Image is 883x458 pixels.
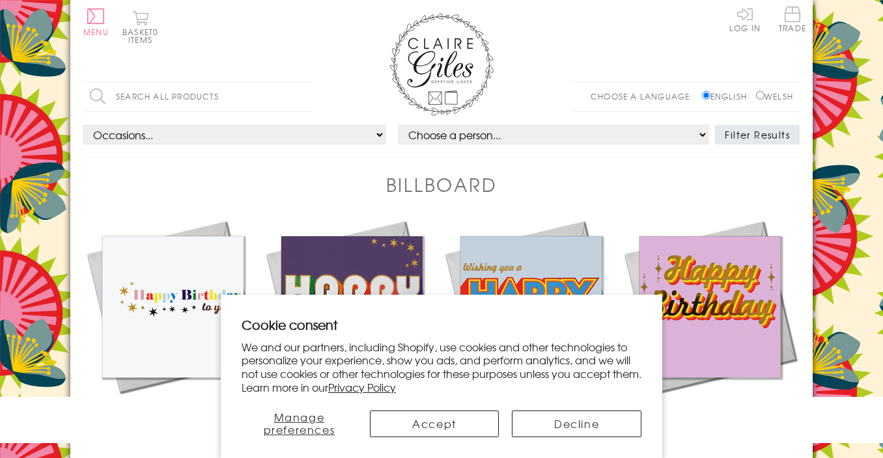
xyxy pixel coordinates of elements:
[264,409,335,437] span: Manage preferences
[83,217,262,396] img: Birthday Card, Happy Birthday to You, Rainbow colours, with gold foil
[512,411,641,437] button: Decline
[83,26,109,38] span: Menu
[715,125,800,144] button: Filter Results
[242,411,357,437] button: Manage preferences
[386,171,498,198] h1: Billboard
[756,90,793,102] label: Welsh
[621,217,800,443] a: Birthday Card, Happy Birthday, Pink background and stars, with gold foil £3.50 Add to Basket
[242,316,641,334] h2: Cookie consent
[389,13,494,116] img: Claire Giles Greetings Cards
[729,7,761,32] a: Log In
[262,217,441,396] img: Birthday Card, Happy Birthday, Rainbow colours, with gold foil
[328,379,396,395] a: Privacy Policy
[128,26,158,46] span: 0 items
[298,82,311,111] input: Search
[591,90,699,102] p: Choose a language:
[756,91,764,100] input: Welsh
[83,8,109,36] button: Menu
[779,7,806,32] span: Trade
[262,217,441,443] a: Birthday Card, Happy Birthday, Rainbow colours, with gold foil £3.50 Add to Basket
[702,90,753,102] label: English
[702,91,710,100] input: English
[83,82,311,111] input: Search all products
[83,217,262,443] a: Birthday Card, Happy Birthday to You, Rainbow colours, with gold foil £3.50 Add to Basket
[242,340,641,394] p: We and our partners, including Shopify, use cookies and other technologies to personalize your ex...
[441,217,621,396] img: Birthday Card, Wishing you a Happy Birthday, Block letters, with gold foil
[370,411,499,437] button: Accept
[122,10,158,44] button: Basket0 items
[441,217,621,443] a: Birthday Card, Wishing you a Happy Birthday, Block letters, with gold foil £3.50 Add to Basket
[621,217,800,396] img: Birthday Card, Happy Birthday, Pink background and stars, with gold foil
[779,7,806,34] a: Trade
